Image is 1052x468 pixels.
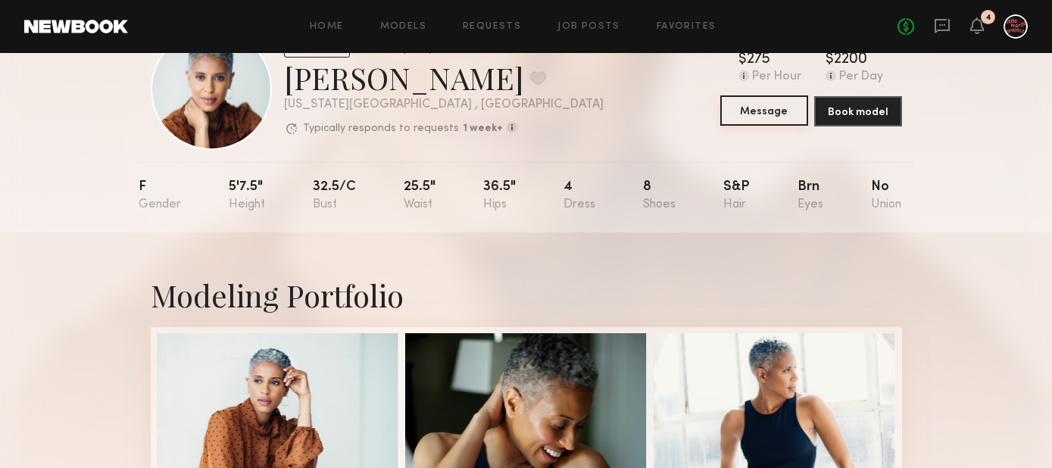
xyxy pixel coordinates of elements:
a: Job Posts [557,22,620,32]
button: Book model [814,96,902,126]
a: Models [380,22,426,32]
div: 36.5" [483,180,516,211]
div: Per Day [839,70,883,84]
div: 2200 [834,52,867,67]
div: Per Hour [752,70,801,84]
b: 1 week+ [463,123,503,134]
div: No [871,180,901,211]
div: 5'7.5" [229,180,265,211]
div: 4 [985,14,991,22]
a: Favorites [657,22,716,32]
div: 25.5" [404,180,435,211]
div: Brn [798,180,823,211]
div: 8 [643,180,676,211]
div: 4 [563,180,595,211]
div: $ [738,52,747,67]
div: S&P [723,180,750,211]
a: Home [310,22,344,32]
a: Requests [463,22,521,32]
div: $ [826,52,834,67]
p: Typically responds to requests [303,123,459,134]
div: F [139,180,181,211]
div: Modeling Portfolio [151,275,902,315]
div: 32.5/c [313,180,356,211]
div: [PERSON_NAME] [284,58,604,98]
button: Message [720,95,808,126]
div: 275 [747,52,770,67]
div: [US_STATE][GEOGRAPHIC_DATA] , [GEOGRAPHIC_DATA] [284,98,604,111]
